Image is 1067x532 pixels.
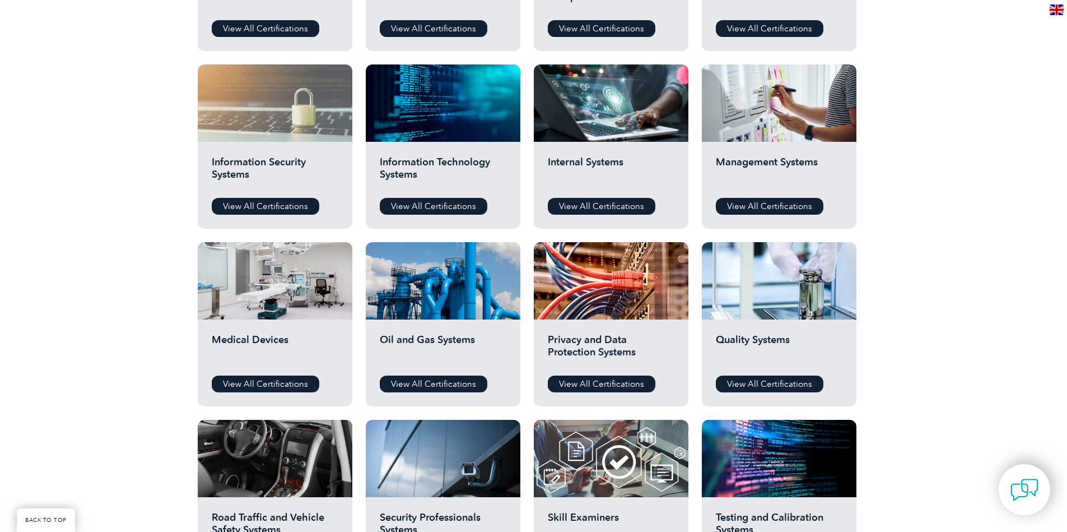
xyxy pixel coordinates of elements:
a: View All Certifications [212,376,319,392]
a: View All Certifications [380,198,487,215]
h2: Oil and Gas Systems [380,334,506,367]
h2: Quality Systems [716,334,842,367]
a: View All Certifications [716,198,823,215]
a: View All Certifications [380,20,487,37]
h2: Internal Systems [548,156,674,189]
a: BACK TO TOP [17,508,75,532]
a: View All Certifications [380,376,487,392]
a: View All Certifications [716,20,823,37]
a: View All Certifications [212,20,319,37]
h2: Information Security Systems [212,156,338,189]
h2: Privacy and Data Protection Systems [548,334,674,367]
h2: Medical Devices [212,334,338,367]
h2: Management Systems [716,156,842,189]
a: View All Certifications [548,198,655,215]
img: en [1050,4,1064,15]
h2: Information Technology Systems [380,156,506,189]
a: View All Certifications [548,376,655,392]
a: View All Certifications [212,198,319,215]
img: contact-chat.png [1010,476,1038,504]
a: View All Certifications [716,376,823,392]
a: View All Certifications [548,20,655,37]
